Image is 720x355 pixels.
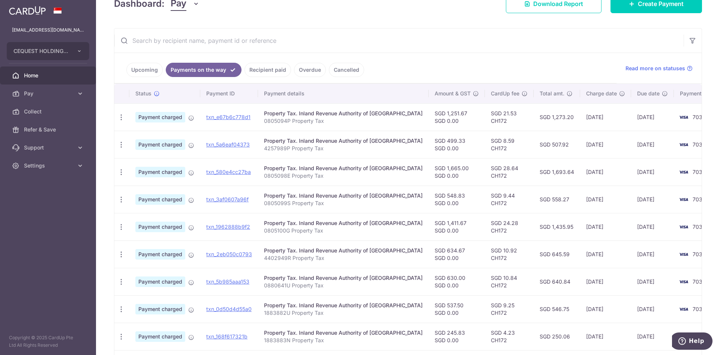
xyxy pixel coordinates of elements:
a: Overdue [294,63,326,77]
img: Bank Card [676,168,691,177]
img: Bank Card [676,113,691,122]
td: SGD 4.23 CH172 [485,323,534,350]
td: SGD 640.84 [534,268,580,295]
a: txn_580e4cc27ba [206,169,251,175]
span: Payment charged [135,331,185,342]
td: [DATE] [631,240,674,268]
a: Payments on the way [166,63,241,77]
span: Payment charged [135,139,185,150]
div: Property Tax. Inland Revenue Authority of [GEOGRAPHIC_DATA] [264,329,423,337]
a: Upcoming [126,63,163,77]
td: SGD 507.92 [534,131,580,158]
span: Charge date [586,90,617,97]
td: [DATE] [631,186,674,213]
p: 0805098E Property Tax [264,172,423,180]
td: SGD 634.67 SGD 0.00 [429,240,485,268]
td: SGD 630.00 SGD 0.00 [429,268,485,295]
a: txn_2eb050c0793 [206,251,252,257]
span: Payment charged [135,194,185,205]
span: Refer & Save [24,126,73,133]
div: Property Tax. Inland Revenue Authority of [GEOGRAPHIC_DATA] [264,274,423,282]
td: SGD 1,693.64 [534,158,580,186]
span: Home [24,72,73,79]
img: Bank Card [676,195,691,204]
span: Payment charged [135,304,185,314]
a: txn_e67b6c778d1 [206,114,250,120]
td: SGD 1,411.67 SGD 0.00 [429,213,485,240]
img: Bank Card [676,332,691,341]
a: txn_5b985aaa153 [206,278,249,285]
td: [DATE] [631,103,674,131]
span: CardUp fee [491,90,519,97]
td: SGD 548.83 SGD 0.00 [429,186,485,213]
div: Property Tax. Inland Revenue Authority of [GEOGRAPHIC_DATA] [264,165,423,172]
span: Status [135,90,151,97]
span: 7030 [693,141,706,148]
td: SGD 245.83 SGD 0.00 [429,323,485,350]
td: SGD 10.92 CH172 [485,240,534,268]
span: 7030 [693,251,706,257]
td: [DATE] [580,186,631,213]
span: Payment charged [135,249,185,260]
span: Read more on statuses [625,65,685,72]
td: SGD 499.33 SGD 0.00 [429,131,485,158]
a: txn_5a6eaf04373 [206,141,250,148]
p: 1883883N Property Tax [264,337,423,344]
td: SGD 28.64 CH172 [485,158,534,186]
td: [DATE] [631,295,674,323]
td: SGD 21.53 CH172 [485,103,534,131]
td: SGD 537.50 SGD 0.00 [429,295,485,323]
td: [DATE] [631,268,674,295]
p: 0805099S Property Tax [264,199,423,207]
td: SGD 645.59 [534,240,580,268]
a: Cancelled [329,63,364,77]
div: Property Tax. Inland Revenue Authority of [GEOGRAPHIC_DATA] [264,247,423,254]
td: SGD 250.06 [534,323,580,350]
img: Bank Card [676,250,691,259]
span: 7030 [693,306,706,312]
td: [DATE] [631,158,674,186]
iframe: Opens a widget where you can find more information [672,332,712,351]
td: [DATE] [580,295,631,323]
span: Payment charged [135,167,185,177]
img: Bank Card [676,140,691,149]
td: [DATE] [631,323,674,350]
p: [EMAIL_ADDRESS][DOMAIN_NAME] [12,26,84,34]
td: [DATE] [631,213,674,240]
img: CardUp [9,6,46,15]
a: txn_168f617321b [206,333,247,340]
div: Property Tax. Inland Revenue Authority of [GEOGRAPHIC_DATA] [264,302,423,309]
span: Collect [24,108,73,115]
th: Payment ID [200,84,258,103]
td: SGD 1,251.67 SGD 0.00 [429,103,485,131]
td: SGD 8.59 CH172 [485,131,534,158]
span: 7030 [693,196,706,202]
img: Bank Card [676,222,691,231]
span: Total amt. [540,90,564,97]
input: Search by recipient name, payment id or reference [114,29,684,53]
td: [DATE] [580,323,631,350]
td: [DATE] [631,131,674,158]
img: Bank Card [676,277,691,286]
td: [DATE] [580,103,631,131]
div: Property Tax. Inland Revenue Authority of [GEOGRAPHIC_DATA] [264,110,423,117]
p: 0880641U Property Tax [264,282,423,289]
th: Payment details [258,84,429,103]
span: 7030 [693,224,706,230]
td: [DATE] [580,131,631,158]
td: SGD 558.27 [534,186,580,213]
p: 1883882U Property Tax [264,309,423,317]
a: Read more on statuses [625,65,693,72]
td: SGD 9.25 CH172 [485,295,534,323]
td: [DATE] [580,240,631,268]
span: Payment charged [135,112,185,122]
p: 4402949R Property Tax [264,254,423,262]
span: Pay [24,90,73,97]
span: Payment charged [135,222,185,232]
a: txn_1962888b9f2 [206,224,250,230]
div: Property Tax. Inland Revenue Authority of [GEOGRAPHIC_DATA] [264,192,423,199]
td: [DATE] [580,158,631,186]
span: 7030 [693,278,706,285]
td: [DATE] [580,213,631,240]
